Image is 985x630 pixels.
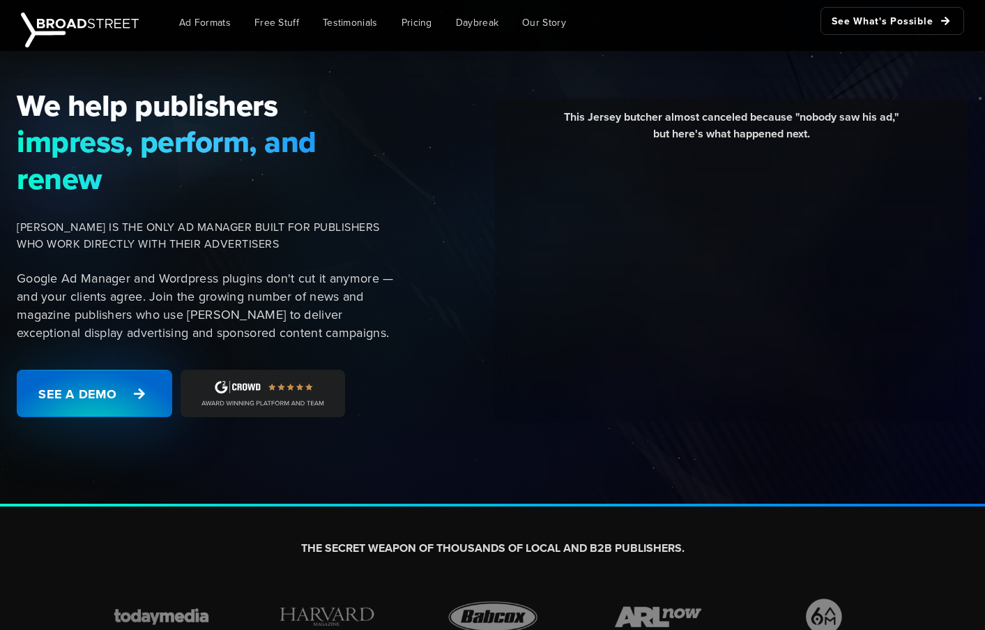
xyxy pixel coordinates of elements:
span: Daybreak [456,15,498,30]
span: We help publishers [17,87,395,123]
span: [PERSON_NAME] IS THE ONLY AD MANAGER BUILT FOR PUBLISHERS WHO WORK DIRECTLY WITH THEIR ADVERTISERS [17,219,395,253]
iframe: YouTube video player [505,153,958,407]
div: This Jersey butcher almost canceled because "nobody saw his ad," but here's what happened next. [505,109,958,153]
span: Free Stuff [254,15,299,30]
a: Our Story [512,7,577,38]
a: Free Stuff [244,7,310,38]
a: See What's Possible [820,7,964,35]
a: Daybreak [445,7,509,38]
span: impress, perform, and renew [17,123,395,197]
span: Ad Formats [179,15,231,30]
span: Testimonials [323,15,378,30]
span: Our Story [522,15,566,30]
span: Pricing [402,15,432,30]
a: See a Demo [17,370,172,417]
a: Testimonials [312,7,388,38]
a: Ad Formats [169,7,241,38]
h2: THE SECRET WEAPON OF THOUSANDS OF LOCAL AND B2B PUBLISHERS. [104,541,882,556]
p: Google Ad Manager and Wordpress plugins don't cut it anymore — and your clients agree. Join the g... [17,269,395,342]
a: Pricing [391,7,443,38]
img: Broadstreet | The Ad Manager for Small Publishers [21,13,139,47]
